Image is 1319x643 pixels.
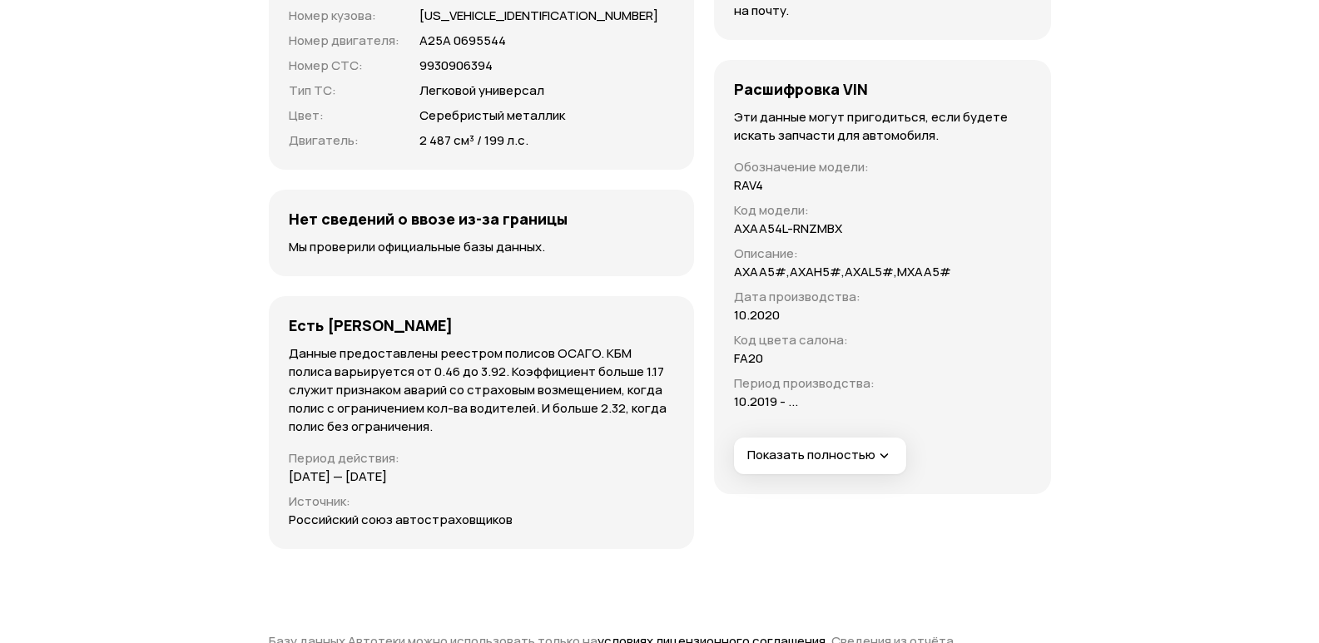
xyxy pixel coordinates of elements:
p: Дата производства : [734,288,951,306]
p: Период производства : [734,374,951,393]
h4: Нет сведений о ввозе из-за границы [289,210,568,228]
p: [US_VEHICLE_IDENTIFICATION_NUMBER] [419,7,658,25]
p: 10.2020 [734,306,780,324]
p: 2 487 см³ / 199 л.с. [419,131,528,150]
p: Код цвета салона : [734,331,951,349]
h4: Есть [PERSON_NAME] [289,316,453,334]
p: 10.2019 - ... [734,393,798,411]
h4: Расшифровка VIN [734,80,868,98]
p: RAV4 [734,176,763,195]
p: Легковой универсал [419,82,544,100]
p: Российский союз автостраховщиков [289,511,513,529]
p: Период действия : [289,449,675,467]
p: [DATE] — [DATE] [289,467,387,486]
button: Показать полностью [734,438,906,474]
p: Двигатель : [289,131,399,150]
p: Серебристый металлик [419,106,565,125]
p: Описание : [734,245,951,263]
p: Код модели : [734,201,951,220]
p: А25А 0695544 [419,32,506,50]
p: 9930906394 [419,57,493,75]
p: Номер кузова : [289,7,399,25]
span: Показать полностью [747,447,892,464]
p: Номер СТС : [289,57,399,75]
p: Данные предоставлены реестром полисов ОСАГО. КБМ полиса варьируется от 0.46 до 3.92. Коэффициент ... [289,344,675,436]
p: Источник : [289,492,675,511]
p: Цвет : [289,106,399,125]
p: Номер двигателя : [289,32,399,50]
p: Эти данные могут пригодиться, если будете искать запчасти для автомобиля. [734,108,1030,145]
p: AXAA5#,AXAH5#,AXAL5#,MXAA5# [734,263,951,281]
p: Обозначение модели : [734,158,951,176]
p: AXAA54L-RNZMBX [734,220,842,238]
p: Мы проверили официальные базы данных. [289,238,675,256]
p: FA20 [734,349,763,368]
p: Тип ТС : [289,82,399,100]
